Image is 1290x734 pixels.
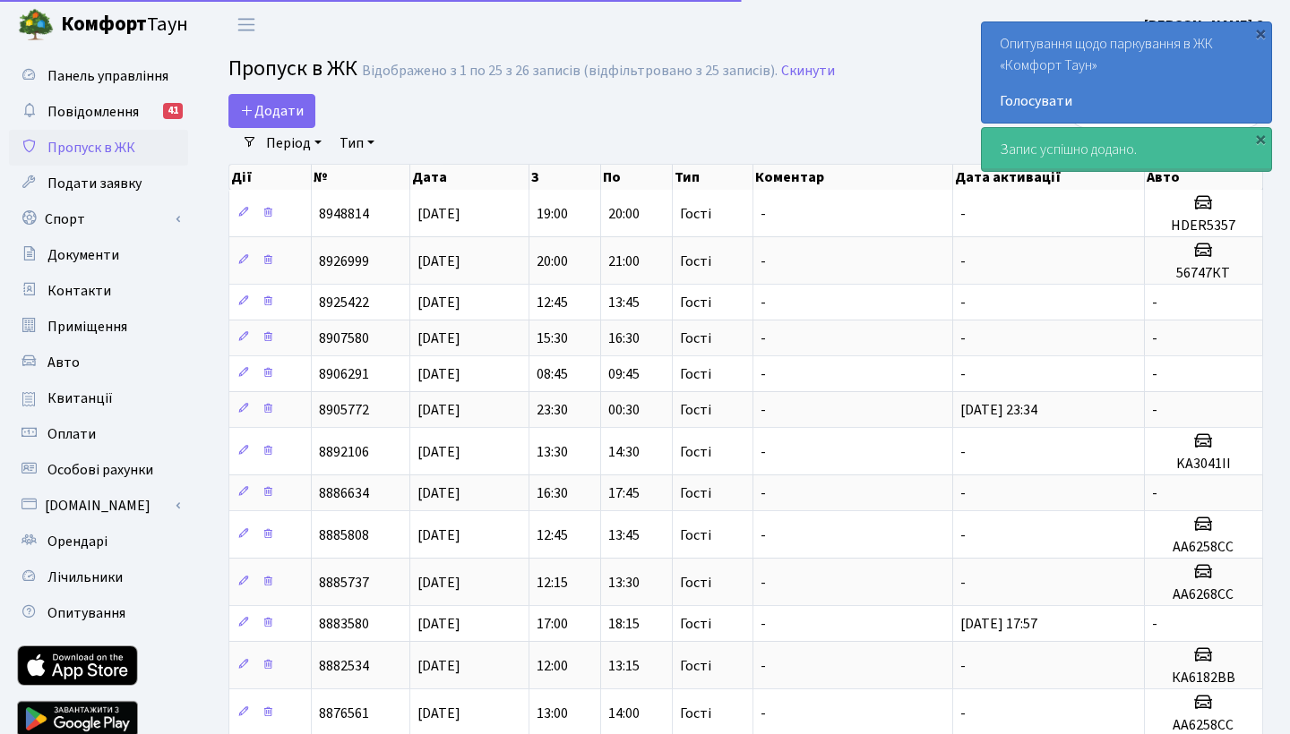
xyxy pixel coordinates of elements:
[1152,614,1157,634] span: -
[680,617,711,631] span: Гості
[1152,483,1157,503] span: -
[537,614,568,634] span: 17:00
[761,364,766,384] span: -
[761,704,766,723] span: -
[224,10,269,39] button: Переключити навігацію
[537,329,568,348] span: 15:30
[953,165,1145,190] th: Дата активації
[9,94,188,130] a: Повідомлення41
[319,293,369,312] span: 8925422
[9,130,188,166] a: Пропуск в ЖК
[608,656,640,676] span: 13:15
[761,525,766,545] span: -
[47,245,119,265] span: Документи
[960,525,966,545] span: -
[417,656,460,676] span: [DATE]
[417,329,460,348] span: [DATE]
[47,353,80,372] span: Авто
[680,445,711,459] span: Гості
[1152,329,1157,348] span: -
[47,281,111,301] span: Контакти
[319,400,369,420] span: 8905772
[1152,400,1157,420] span: -
[1251,24,1269,42] div: ×
[18,7,54,43] img: logo.png
[680,706,711,721] span: Гості
[1152,218,1255,235] h5: HDER5357
[673,165,753,190] th: Тип
[960,252,966,271] span: -
[960,329,966,348] span: -
[319,364,369,384] span: 8906291
[410,165,530,190] th: Дата
[537,573,568,593] span: 12:15
[761,293,766,312] span: -
[47,66,168,86] span: Панель управління
[1152,539,1255,556] h5: АА6258СС
[229,165,312,190] th: Дії
[529,165,601,190] th: З
[537,364,568,384] span: 08:45
[608,704,640,723] span: 14:00
[608,525,640,545] span: 13:45
[61,10,147,38] b: Комфорт
[417,483,460,503] span: [DATE]
[1251,130,1269,148] div: ×
[362,63,778,80] div: Відображено з 1 по 25 з 26 записів (відфільтровано з 25 записів).
[228,53,357,84] span: Пропуск в ЖК
[319,656,369,676] span: 8882534
[781,63,835,80] a: Скинути
[417,704,460,723] span: [DATE]
[417,252,460,271] span: [DATE]
[9,380,188,416] a: Квитанції
[228,94,315,128] a: Додати
[9,309,188,345] a: Приміщення
[680,207,711,221] span: Гості
[960,656,966,676] span: -
[608,364,640,384] span: 09:45
[537,483,568,503] span: 16:30
[319,329,369,348] span: 8907580
[47,568,123,587] span: Лічильники
[608,614,640,634] span: 18:15
[9,273,188,309] a: Контакти
[47,424,96,444] span: Оплати
[601,165,673,190] th: По
[47,174,142,193] span: Подати заявку
[608,573,640,593] span: 13:30
[1000,90,1253,112] a: Голосувати
[1152,364,1157,384] span: -
[259,128,329,158] a: Період
[1152,456,1255,473] h5: KA3041II
[1152,265,1255,282] h5: 56747КТ
[680,331,711,346] span: Гості
[761,329,766,348] span: -
[680,254,711,269] span: Гості
[680,659,711,673] span: Гості
[537,704,568,723] span: 13:00
[312,165,410,190] th: №
[417,614,460,634] span: [DATE]
[680,486,711,500] span: Гості
[761,204,766,224] span: -
[417,293,460,312] span: [DATE]
[608,483,640,503] span: 17:45
[1144,14,1268,36] a: [PERSON_NAME] Є.
[680,528,711,542] span: Гості
[319,573,369,593] span: 8885737
[9,524,188,559] a: Орендарі
[608,252,640,271] span: 21:00
[332,128,382,158] a: Тип
[960,704,966,723] span: -
[608,293,640,312] span: 13:45
[417,364,460,384] span: [DATE]
[1145,165,1263,190] th: Авто
[960,614,1037,634] span: [DATE] 17:57
[47,138,135,158] span: Пропуск в ЖК
[163,103,183,119] div: 41
[753,165,954,190] th: Коментар
[9,58,188,94] a: Панель управління
[537,525,568,545] span: 12:45
[9,595,188,631] a: Опитування
[608,329,640,348] span: 16:30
